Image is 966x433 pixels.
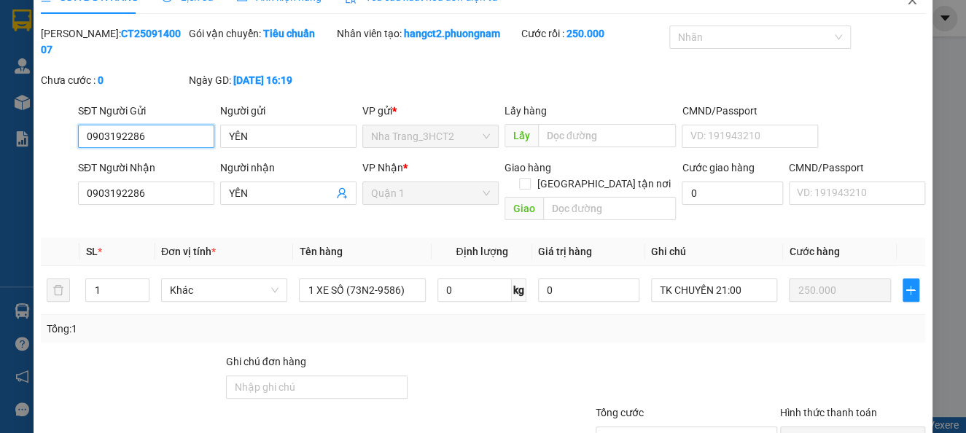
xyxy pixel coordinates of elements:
input: Dọc đường [538,124,677,147]
b: 0 [98,74,104,86]
span: Giá trị hàng [538,246,592,257]
div: VP gửi [362,103,499,119]
span: Lấy [505,124,538,147]
span: Giao hàng [505,162,551,173]
img: logo.jpg [158,18,193,53]
div: Cước rồi : [521,26,666,42]
span: Định lượng [456,246,507,257]
div: [PERSON_NAME]: [41,26,186,58]
span: plus [903,284,919,296]
div: Ngày GD: [189,72,334,88]
label: Hình thức thanh toán [780,407,877,418]
span: Nha Trang_3HCT2 [371,125,490,147]
b: Phương Nam Express [18,94,80,188]
button: plus [903,278,919,302]
span: Cước hàng [789,246,839,257]
b: [DATE] 16:19 [233,74,292,86]
div: SĐT Người Nhận [78,160,214,176]
input: 0 [789,278,890,302]
input: Dọc đường [543,197,677,220]
div: Chưa cước : [41,72,186,88]
span: Tổng cước [596,407,644,418]
b: Tiêu chuẩn [263,28,315,39]
input: Ghi chú đơn hàng [226,375,408,399]
span: Đơn vị tính [161,246,216,257]
span: user-add [336,187,348,199]
input: Ghi Chú [651,278,778,302]
label: Cước giao hàng [682,162,754,173]
th: Ghi chú [645,238,784,266]
div: Người nhận [220,160,357,176]
div: Tổng: 1 [47,321,374,337]
div: Người gửi [220,103,357,119]
b: hangct2.phuongnam [404,28,500,39]
input: VD: Bàn, Ghế [299,278,426,302]
b: [DOMAIN_NAME] [122,55,200,67]
button: delete [47,278,70,302]
div: Gói vận chuyển: [189,26,334,42]
span: SL [85,246,97,257]
div: CMND/Passport [789,160,925,176]
input: Cước giao hàng [682,182,782,205]
span: kg [512,278,526,302]
label: Ghi chú đơn hàng [226,356,306,367]
span: [GEOGRAPHIC_DATA] tận nơi [531,176,676,192]
span: Lấy hàng [505,105,547,117]
span: Tên hàng [299,246,342,257]
span: Khác [170,279,279,301]
span: VP Nhận [362,162,403,173]
div: SĐT Người Gửi [78,103,214,119]
span: Quận 1 [371,182,490,204]
div: CMND/Passport [682,103,818,119]
li: (c) 2017 [122,69,200,87]
b: Gửi khách hàng [90,21,144,90]
div: Nhân viên tạo: [337,26,518,42]
b: 250.000 [566,28,604,39]
span: Giao [505,197,543,220]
